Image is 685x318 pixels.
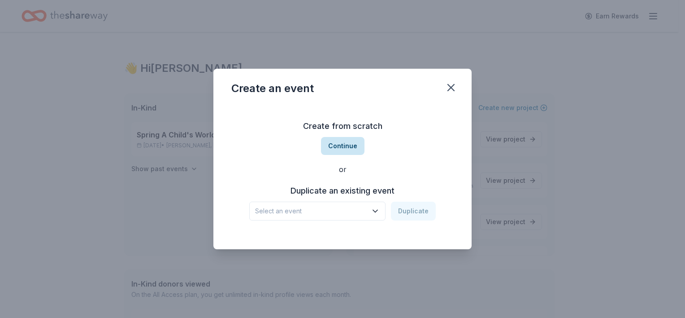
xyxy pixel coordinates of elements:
button: Select an event [249,202,386,221]
h3: Create from scratch [231,119,454,133]
div: or [231,164,454,175]
h3: Duplicate an existing event [249,184,436,198]
span: Select an event [255,206,367,216]
button: Continue [321,137,364,155]
div: Create an event [231,81,314,96]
